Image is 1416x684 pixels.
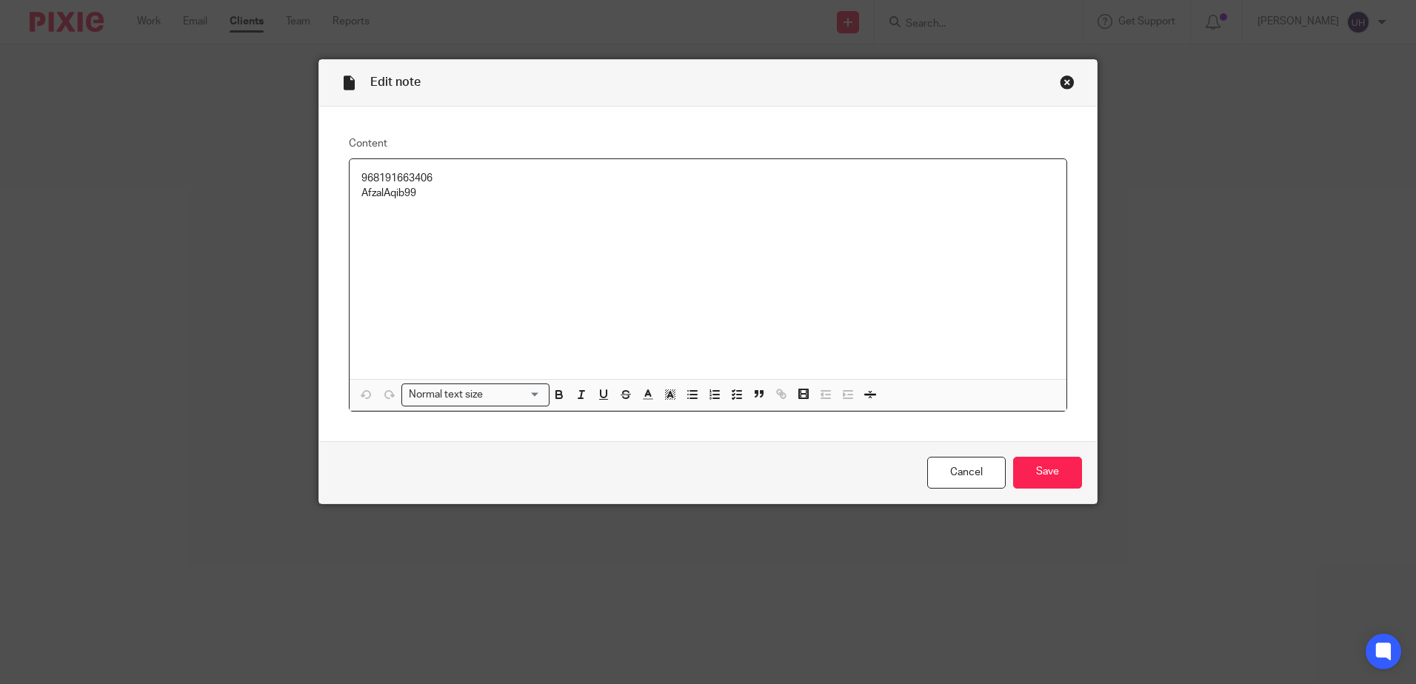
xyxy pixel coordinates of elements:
[370,76,421,88] span: Edit note
[401,383,550,406] div: Search for option
[405,387,486,403] span: Normal text size
[1013,457,1082,489] input: Save
[927,457,1006,489] a: Cancel
[487,387,541,403] input: Search for option
[349,136,1067,151] label: Content
[361,171,1055,186] p: 968191663406
[1060,75,1075,90] div: Close this dialog window
[361,186,1055,201] p: AfzalAqib99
